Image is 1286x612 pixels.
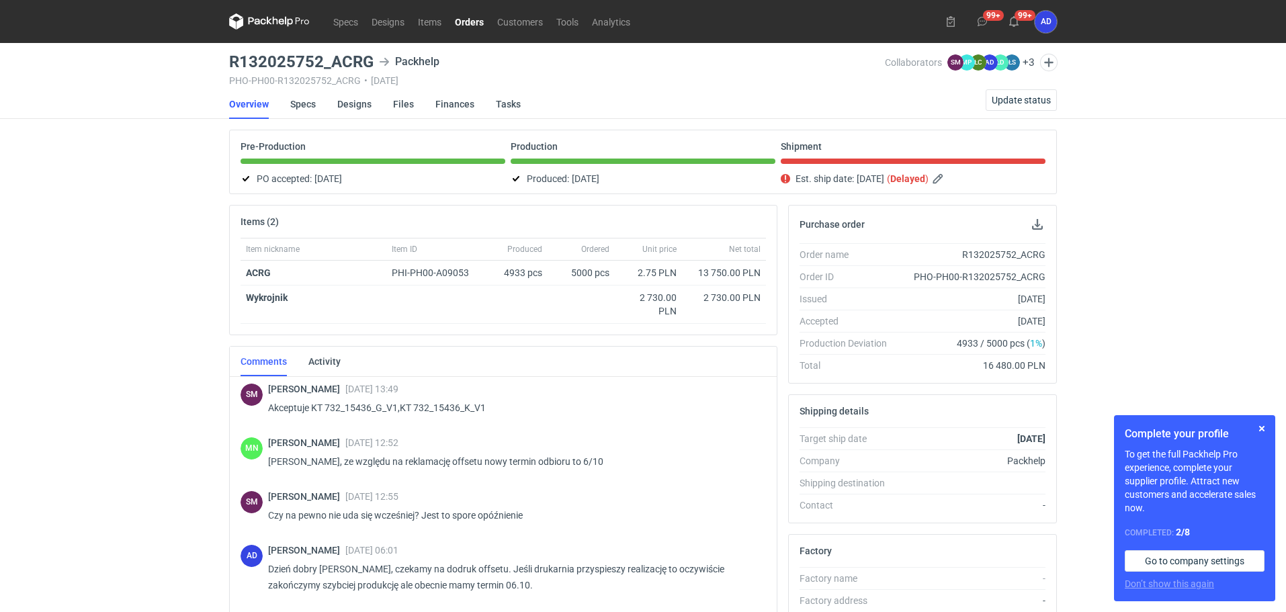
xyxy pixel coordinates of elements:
a: Designs [365,13,411,30]
button: Don’t show this again [1125,577,1214,591]
div: PHO-PH00-R132025752_ACRG [DATE] [229,75,885,86]
button: Skip for now [1254,421,1270,437]
div: Factory address [800,594,898,607]
figcaption: AD [982,54,998,71]
figcaption: SM [947,54,963,71]
em: ( [887,173,890,184]
span: [DATE] 12:55 [345,491,398,502]
div: PO accepted: [241,171,505,187]
span: Produced [507,244,542,255]
span: • [364,75,368,86]
h2: Shipping details [800,406,869,417]
span: Item ID [392,244,417,255]
div: - [898,594,1045,607]
figcaption: SM [241,384,263,406]
span: [DATE] 06:01 [345,545,398,556]
span: [PERSON_NAME] [268,491,345,502]
span: 4933 / 5000 pcs ( ) [957,337,1045,350]
a: Comments [241,347,287,376]
a: Overview [229,89,269,119]
div: Completed: [1125,525,1264,539]
svg: Packhelp Pro [229,13,310,30]
div: PHO-PH00-R132025752_ACRG [898,270,1045,283]
a: Go to company settings [1125,550,1264,572]
div: PHI-PH00-A09053 [392,266,482,279]
p: Shipment [781,141,822,152]
span: Unit price [642,244,677,255]
div: Sebastian Markut [241,384,263,406]
span: Item nickname [246,244,300,255]
a: Finances [435,89,474,119]
span: [PERSON_NAME] [268,437,345,448]
button: 99+ [972,11,993,32]
span: [DATE] 12:52 [345,437,398,448]
a: Tools [550,13,585,30]
strong: 2 / 8 [1176,527,1190,537]
div: Company [800,454,898,468]
div: Sebastian Markut [241,491,263,513]
div: Order ID [800,270,898,283]
div: - [898,572,1045,585]
div: Packhelp [898,454,1045,468]
p: Akceptuje KT 732_15436_G_V1,KT 732_15436_K_V1 [268,400,755,416]
figcaption: ŁS [1004,54,1020,71]
div: Order name [800,248,898,261]
strong: ACRG [246,267,271,278]
a: Items [411,13,448,30]
button: Edit estimated shipping date [931,171,947,187]
figcaption: ŁD [992,54,1009,71]
span: [PERSON_NAME] [268,384,345,394]
figcaption: ŁC [970,54,986,71]
div: Packhelp [379,54,439,70]
div: 2.75 PLN [620,266,677,279]
span: [DATE] [572,171,599,187]
figcaption: AD [241,545,263,567]
div: - [898,498,1045,512]
button: Download PO [1029,216,1045,232]
a: Analytics [585,13,637,30]
span: [DATE] [314,171,342,187]
div: Anita Dolczewska [1035,11,1057,33]
a: Orders [448,13,490,30]
div: 16 480.00 PLN [898,359,1045,372]
span: 1% [1030,338,1042,349]
h1: Complete your profile [1125,426,1264,442]
div: 13 750.00 PLN [687,266,761,279]
p: [PERSON_NAME], ze względu na reklamację offsetu nowy termin odbioru to 6/10 [268,453,755,470]
div: Production Deviation [800,337,898,350]
div: [DATE] [898,314,1045,328]
div: 5000 pcs [548,261,615,286]
div: R132025752_ACRG [898,248,1045,261]
div: Accepted [800,314,898,328]
div: Factory name [800,572,898,585]
p: Production [511,141,558,152]
em: ) [925,173,929,184]
h3: R132025752_ACRG [229,54,374,70]
a: Files [393,89,414,119]
div: Issued [800,292,898,306]
div: Est. ship date: [781,171,1045,187]
strong: [DATE] [1017,433,1045,444]
div: Contact [800,498,898,512]
button: Update status [986,89,1057,111]
span: [DATE] [857,171,884,187]
div: Anita Dolczewska [241,545,263,567]
p: Pre-Production [241,141,306,152]
button: 99+ [1003,11,1025,32]
button: Edit collaborators [1040,54,1058,71]
div: 2 730.00 PLN [687,291,761,304]
h2: Factory [800,545,832,556]
span: Net total [729,244,761,255]
a: Specs [327,13,365,30]
span: [PERSON_NAME] [268,545,345,556]
div: [DATE] [898,292,1045,306]
span: Ordered [581,244,609,255]
figcaption: MN [241,437,263,460]
div: Produced: [511,171,775,187]
button: AD [1035,11,1057,33]
div: 4933 pcs [487,261,548,286]
div: Target ship date [800,432,898,445]
strong: Delayed [890,173,925,184]
h2: Items (2) [241,216,279,227]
